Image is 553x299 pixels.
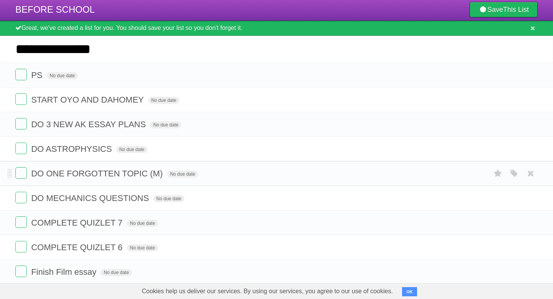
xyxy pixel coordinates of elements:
[470,2,538,17] a: SaveThis List
[31,218,124,228] span: COMPLETE QUIZLET 7
[31,144,114,154] span: DO ASTROPHYSICS
[101,269,132,276] span: No due date
[31,243,124,252] span: COMPLETE QUIZLET 6
[15,241,27,252] label: Done
[15,216,27,228] label: Done
[31,70,44,80] span: PS
[503,6,529,13] b: This List
[31,169,165,178] span: DO ONE FORGOTTEN TOPIC (M)
[15,4,95,15] span: BEFORE SCHOOL
[116,146,147,153] span: No due date
[127,244,158,251] span: No due date
[15,93,27,105] label: Done
[47,72,78,79] span: No due date
[31,95,146,105] span: START OYO AND DAHOMEY
[402,287,417,296] button: OK
[153,195,184,202] span: No due date
[15,192,27,203] label: Done
[31,120,148,129] span: DO 3 NEW AK ESSAY PLANS
[31,193,151,203] span: DO MECHANICS QUESTIONS
[31,267,98,277] span: Finish Film essay
[127,220,158,227] span: No due date
[15,118,27,130] label: Done
[491,167,505,180] label: Star task
[15,266,27,277] label: Done
[15,69,27,80] label: Done
[15,143,27,154] label: Done
[134,284,401,299] span: Cookies help us deliver our services. By using our services, you agree to our use of cookies.
[15,167,27,179] label: Done
[150,121,181,128] span: No due date
[167,171,198,178] span: No due date
[148,97,179,104] span: No due date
